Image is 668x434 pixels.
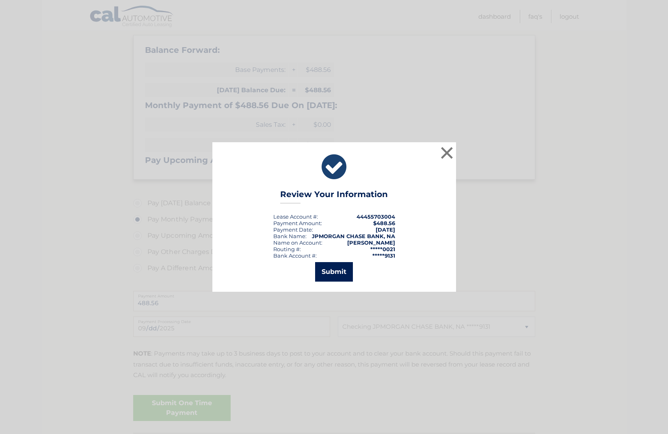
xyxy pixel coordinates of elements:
[357,213,395,220] strong: 44455703004
[315,262,353,282] button: Submit
[439,145,455,161] button: ×
[273,233,307,239] div: Bank Name:
[273,246,301,252] div: Routing #:
[273,213,318,220] div: Lease Account #:
[280,189,388,204] h3: Review Your Information
[273,239,322,246] div: Name on Account:
[273,226,312,233] span: Payment Date
[376,226,395,233] span: [DATE]
[347,239,395,246] strong: [PERSON_NAME]
[273,252,317,259] div: Bank Account #:
[373,220,395,226] span: $488.56
[312,233,395,239] strong: JPMORGAN CHASE BANK, NA
[273,220,322,226] div: Payment Amount:
[273,226,313,233] div: :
